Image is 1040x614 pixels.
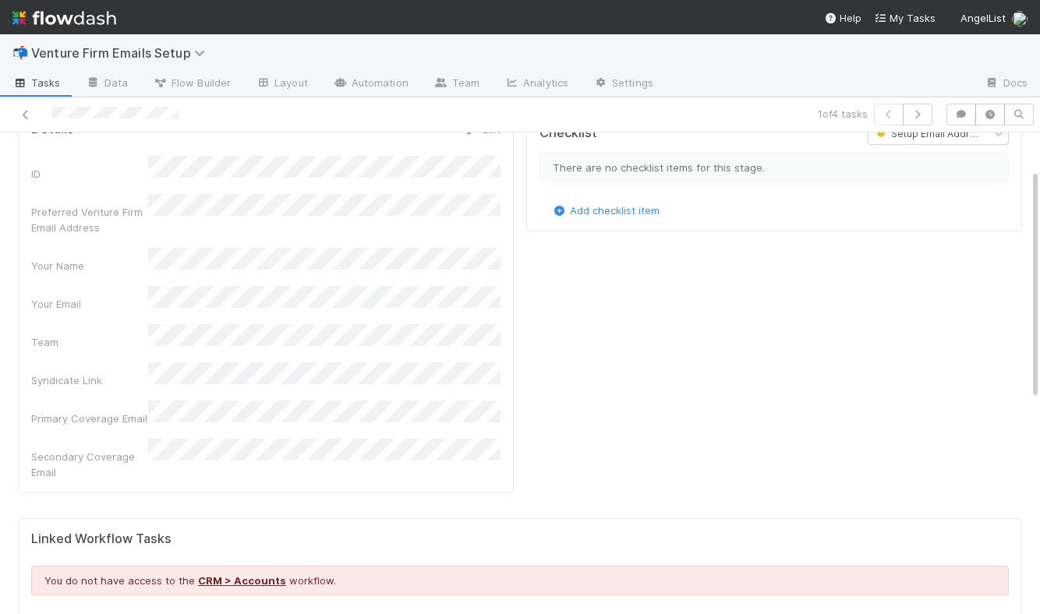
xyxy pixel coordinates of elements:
span: Flow Builder [153,75,231,90]
div: Primary Coverage Email [31,411,148,426]
div: Secondary Coverage Email [31,449,148,480]
a: Analytics [492,72,581,97]
img: logo-inverted-e16ddd16eac7371096b0.svg [12,5,116,31]
div: Your Email [31,296,148,312]
h5: Checklist [539,125,597,141]
span: 📬 [12,46,28,59]
h5: Linked Workflow Tasks [31,531,1009,547]
a: CRM > Accounts [198,574,286,587]
a: Layout [243,72,320,97]
span: Setup Email Address [873,128,987,139]
a: Automation [320,72,421,97]
span: Tasks [12,75,61,90]
a: Data [73,72,140,97]
span: My Tasks [874,12,936,24]
a: Settings [581,72,666,97]
div: Your Name [31,258,148,273]
div: ID [31,166,148,182]
div: Syndicate Link [31,372,148,388]
div: Help [824,10,861,26]
img: avatar_c1f4403d-e86a-4c25-b787-2f6ef1c910cd.png [1012,11,1028,26]
div: There are no checklist items for this stage. [539,153,1009,182]
div: Preferred Venture Firm Email Address [31,204,148,235]
div: You do not have access to the workflow. [31,566,1009,595]
a: Team [421,72,492,97]
a: My Tasks [874,10,936,26]
div: Team [31,334,148,350]
span: AngelList [960,12,1006,24]
span: 1 of 4 tasks [818,106,868,122]
a: Flow Builder [140,72,243,97]
a: Add checklist item [551,204,660,217]
span: Venture Firm Emails Setup [31,45,213,61]
a: Docs [972,72,1040,97]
